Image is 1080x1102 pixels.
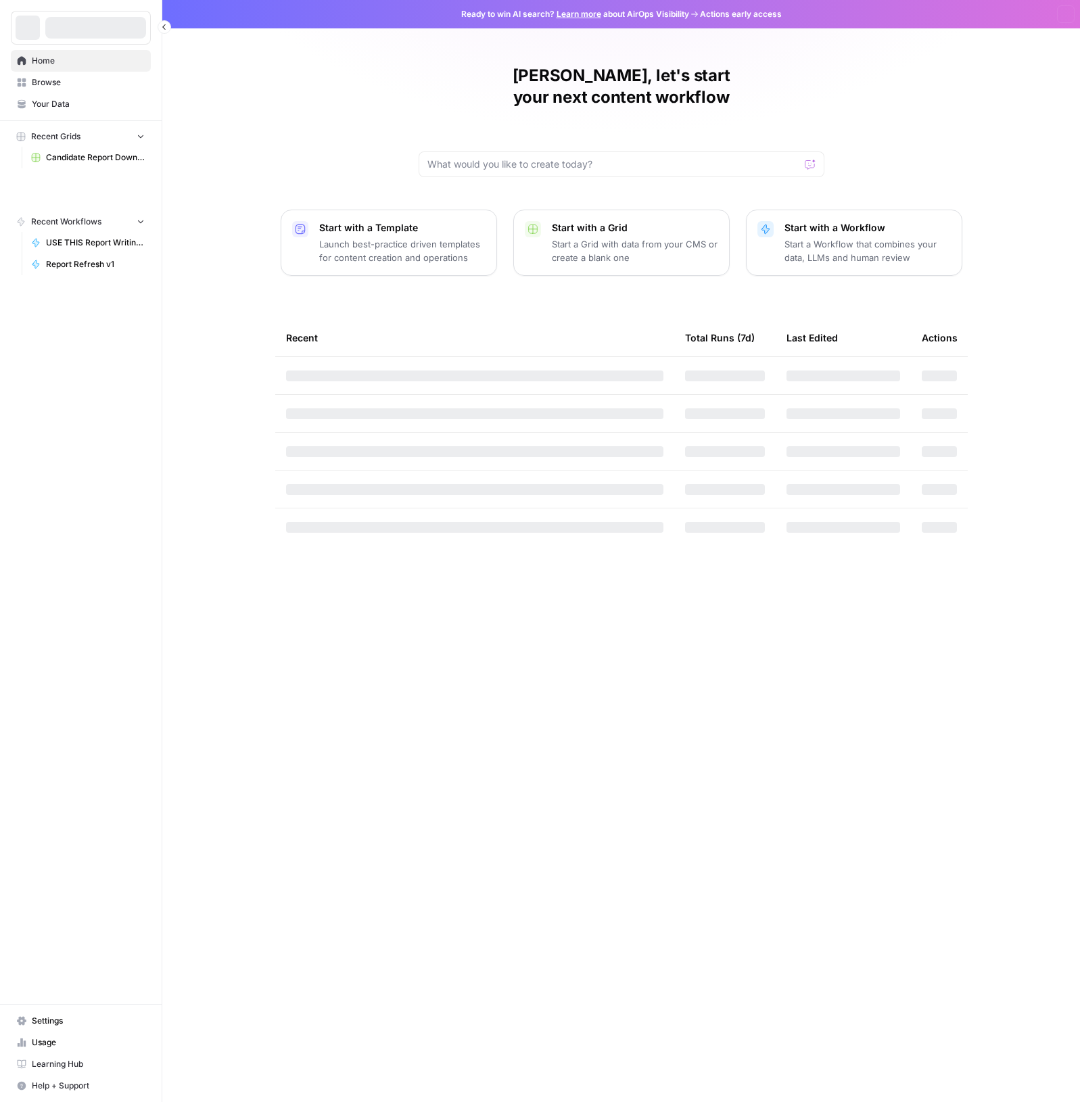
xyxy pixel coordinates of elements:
[419,65,824,108] h1: [PERSON_NAME], let's start your next content workflow
[786,319,838,356] div: Last Edited
[46,258,145,270] span: Report Refresh v1
[31,216,101,228] span: Recent Workflows
[32,1015,145,1027] span: Settings
[513,210,730,276] button: Start with a GridStart a Grid with data from your CMS or create a blank one
[32,1080,145,1092] span: Help + Support
[784,237,951,264] p: Start a Workflow that combines your data, LLMs and human review
[784,221,951,235] p: Start with a Workflow
[922,319,958,356] div: Actions
[46,151,145,164] span: Candidate Report Download Sheet
[319,237,486,264] p: Launch best-practice driven templates for content creation and operations
[552,221,718,235] p: Start with a Grid
[11,1053,151,1075] a: Learning Hub
[685,319,755,356] div: Total Runs (7d)
[25,232,151,254] a: USE THIS Report Writing Workflow - v2 Gemini One Analysis
[11,126,151,147] button: Recent Grids
[32,98,145,110] span: Your Data
[25,147,151,168] a: Candidate Report Download Sheet
[32,76,145,89] span: Browse
[286,319,663,356] div: Recent
[319,221,486,235] p: Start with a Template
[11,50,151,72] a: Home
[11,1075,151,1097] button: Help + Support
[552,237,718,264] p: Start a Grid with data from your CMS or create a blank one
[46,237,145,249] span: USE THIS Report Writing Workflow - v2 Gemini One Analysis
[31,130,80,143] span: Recent Grids
[32,1058,145,1070] span: Learning Hub
[11,1010,151,1032] a: Settings
[427,158,799,171] input: What would you like to create today?
[461,8,689,20] span: Ready to win AI search? about AirOps Visibility
[32,55,145,67] span: Home
[11,72,151,93] a: Browse
[32,1036,145,1049] span: Usage
[11,1032,151,1053] a: Usage
[25,254,151,275] a: Report Refresh v1
[746,210,962,276] button: Start with a WorkflowStart a Workflow that combines your data, LLMs and human review
[700,8,782,20] span: Actions early access
[281,210,497,276] button: Start with a TemplateLaunch best-practice driven templates for content creation and operations
[11,93,151,115] a: Your Data
[11,212,151,232] button: Recent Workflows
[557,9,601,19] a: Learn more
